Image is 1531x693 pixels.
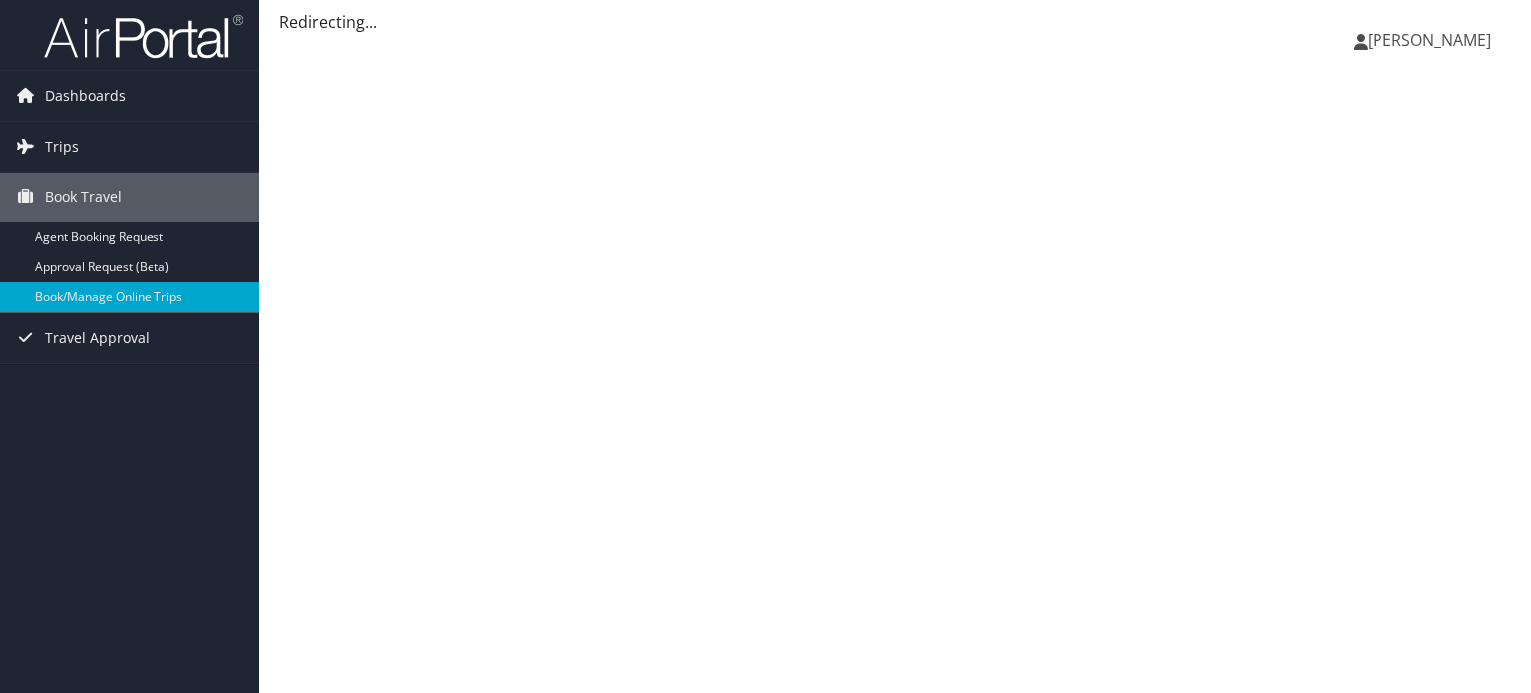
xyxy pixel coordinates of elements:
[1354,10,1511,70] a: [PERSON_NAME]
[45,313,150,363] span: Travel Approval
[45,173,122,222] span: Book Travel
[279,10,1511,34] div: Redirecting...
[45,122,79,172] span: Trips
[1368,29,1491,51] span: [PERSON_NAME]
[45,71,126,121] span: Dashboards
[44,13,243,60] img: airportal-logo.png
